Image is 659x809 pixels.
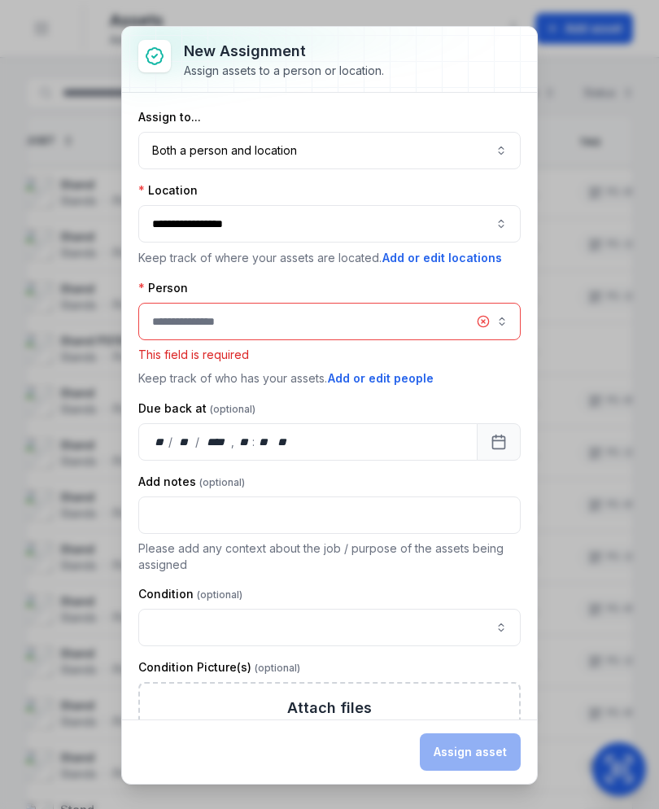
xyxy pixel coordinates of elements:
p: Keep track of who has your assets. [138,370,521,387]
p: Please add any context about the job / purpose of the assets being assigned [138,540,521,573]
div: / [195,434,201,450]
div: , [231,434,236,450]
div: : [252,434,256,450]
button: Add or edit locations [382,249,503,267]
div: day, [152,434,168,450]
label: Person [138,280,188,296]
div: am/pm, [274,434,292,450]
div: minute, [256,434,273,450]
div: Assign assets to a person or location. [184,63,384,79]
p: Keep track of where your assets are located. [138,249,521,267]
div: year, [201,434,231,450]
label: Add notes [138,474,245,490]
h3: Attach files [287,697,372,719]
p: This field is required [138,347,521,363]
h3: New assignment [184,40,384,63]
div: / [168,434,174,450]
button: Add or edit people [327,370,434,387]
div: month, [174,434,196,450]
label: Location [138,182,198,199]
button: Calendar [477,423,521,461]
input: assignment-add:person-label [138,303,521,340]
label: Due back at [138,400,255,417]
div: hour, [236,434,252,450]
button: Both a person and location [138,132,521,169]
label: Condition [138,586,242,602]
label: Condition Picture(s) [138,659,300,676]
label: Assign to... [138,109,201,125]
